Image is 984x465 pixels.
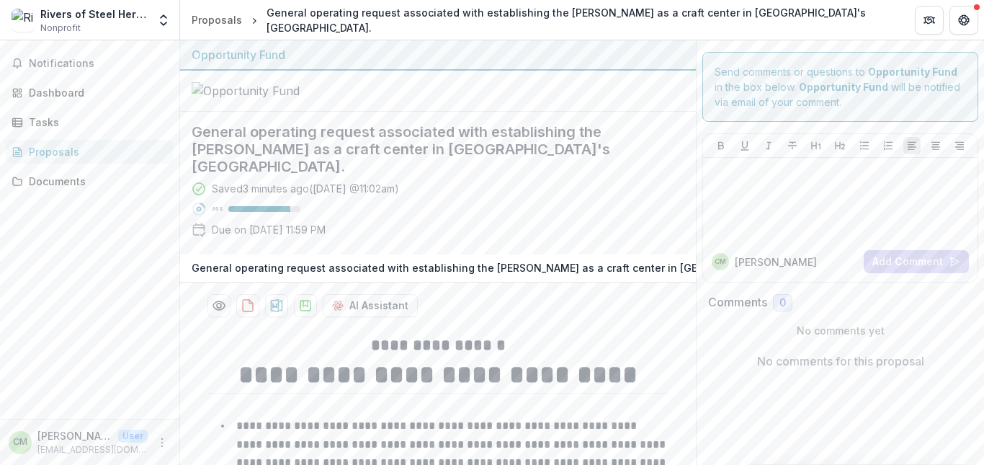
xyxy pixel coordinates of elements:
[192,12,242,27] div: Proposals
[192,123,661,175] h2: General operating request associated with establishing the [PERSON_NAME] as a craft center in [GE...
[927,137,944,154] button: Align Center
[6,52,174,75] button: Notifications
[799,81,888,93] strong: Opportunity Fund
[951,137,968,154] button: Align Right
[808,137,825,154] button: Heading 1
[236,294,259,317] button: download-proposal
[779,297,786,309] span: 0
[29,115,162,130] div: Tasks
[186,9,248,30] a: Proposals
[949,6,978,35] button: Get Help
[856,137,873,154] button: Bullet List
[903,137,921,154] button: Align Left
[186,2,898,38] nav: breadcrumb
[192,260,899,275] p: General operating request associated with establishing the [PERSON_NAME] as a craft center in [GE...
[37,443,148,456] p: [EMAIL_ADDRESS][DOMAIN_NAME]
[757,353,924,370] p: No comments for this proposal
[212,181,399,196] div: Saved 3 minutes ago ( [DATE] @ 11:02am )
[265,294,288,317] button: download-proposal
[735,254,817,270] p: [PERSON_NAME]
[29,58,168,70] span: Notifications
[831,137,849,154] button: Heading 2
[736,137,753,154] button: Underline
[212,204,223,214] p: 86 %
[6,169,174,193] a: Documents
[12,9,35,32] img: Rivers of Steel Heritage Corporation
[715,258,726,265] div: Chris McGinnis
[6,140,174,164] a: Proposals
[192,46,684,63] div: Opportunity Fund
[29,85,162,100] div: Dashboard
[40,6,148,22] div: Rivers of Steel Heritage Corporation
[192,82,336,99] img: Opportunity Fund
[40,22,81,35] span: Nonprofit
[13,438,27,447] div: Chris McGinnis
[702,52,978,122] div: Send comments or questions to in the box below. will be notified via email of your comment.
[6,81,174,105] a: Dashboard
[915,6,944,35] button: Partners
[784,137,801,154] button: Strike
[29,144,162,159] div: Proposals
[118,430,148,443] p: User
[267,5,892,35] div: General operating request associated with establishing the [PERSON_NAME] as a craft center in [GE...
[6,110,174,134] a: Tasks
[712,137,730,154] button: Bold
[29,174,162,189] div: Documents
[37,428,112,443] p: [PERSON_NAME]
[708,296,767,309] h2: Comments
[153,6,174,35] button: Open entity switcher
[323,294,418,317] button: AI Assistant
[880,137,897,154] button: Ordered List
[864,250,969,273] button: Add Comment
[207,294,231,317] button: Preview 3e9fc4ca-2a71-49b0-8d95-8cfab4964845-1.pdf
[760,137,777,154] button: Italicize
[212,222,326,237] p: Due on [DATE] 11:59 PM
[708,323,972,338] p: No comments yet
[868,66,957,78] strong: Opportunity Fund
[294,294,317,317] button: download-proposal
[153,434,171,451] button: More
